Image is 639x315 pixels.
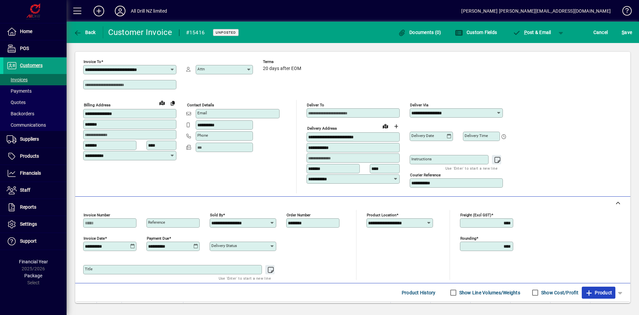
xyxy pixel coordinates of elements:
[287,213,311,217] mat-label: Order number
[460,213,491,217] mat-label: Freight (excl GST)
[509,26,554,38] button: Post & Email
[396,26,443,38] button: Documents (0)
[85,267,93,271] mat-label: Title
[263,60,303,64] span: Terms
[20,204,36,210] span: Reports
[3,233,67,250] a: Support
[380,121,391,131] a: View on map
[617,1,631,23] a: Knowledge Base
[3,85,67,97] a: Payments
[157,97,167,108] a: View on map
[622,27,632,38] span: ave
[147,236,169,241] mat-label: Payment due
[620,26,634,38] button: Save
[19,259,48,264] span: Financial Year
[216,30,236,35] span: Unposted
[367,213,396,217] mat-label: Product location
[3,131,67,148] a: Suppliers
[593,27,608,38] span: Cancel
[3,216,67,233] a: Settings
[148,220,165,225] mat-label: Reference
[540,289,578,296] label: Show Cost/Profit
[411,133,434,138] mat-label: Delivery date
[582,287,615,299] button: Product
[131,6,167,16] div: All Drill NZ limited
[410,103,428,107] mat-label: Deliver via
[458,289,520,296] label: Show Line Volumes/Weights
[20,46,29,51] span: POS
[24,273,42,278] span: Package
[167,98,178,108] button: Copy to Delivery address
[307,103,324,107] mat-label: Deliver To
[391,121,401,132] button: Choose address
[20,63,43,68] span: Customers
[109,5,131,17] button: Profile
[3,23,67,40] a: Home
[20,29,32,34] span: Home
[585,287,612,298] span: Product
[461,6,611,16] div: [PERSON_NAME] [PERSON_NAME][EMAIL_ADDRESS][DOMAIN_NAME]
[592,26,610,38] button: Cancel
[20,136,39,142] span: Suppliers
[453,26,499,38] button: Custom Fields
[3,74,67,85] a: Invoices
[3,199,67,216] a: Reports
[398,30,441,35] span: Documents (0)
[20,187,30,193] span: Staff
[20,221,37,227] span: Settings
[7,122,46,128] span: Communications
[524,30,527,35] span: P
[513,30,551,35] span: ost & Email
[445,164,498,172] mat-hint: Use 'Enter' to start a new line
[3,182,67,199] a: Staff
[7,111,34,116] span: Backorders
[84,213,110,217] mat-label: Invoice number
[3,108,67,119] a: Backorders
[3,97,67,108] a: Quotes
[3,148,67,165] a: Products
[20,238,37,244] span: Support
[84,59,101,64] mat-label: Invoice To
[186,27,205,38] div: #15416
[197,133,208,138] mat-label: Phone
[3,40,67,57] a: POS
[399,287,438,299] button: Product History
[197,111,207,115] mat-label: Email
[465,133,488,138] mat-label: Delivery time
[74,30,96,35] span: Back
[622,30,624,35] span: S
[20,170,41,176] span: Financials
[7,88,32,94] span: Payments
[211,243,237,248] mat-label: Delivery status
[7,100,26,105] span: Quotes
[7,77,28,82] span: Invoices
[3,165,67,182] a: Financials
[20,153,39,159] span: Products
[410,173,441,177] mat-label: Courier Reference
[210,213,223,217] mat-label: Sold by
[3,119,67,131] a: Communications
[67,26,103,38] app-page-header-button: Back
[108,27,172,38] div: Customer Invoice
[402,287,436,298] span: Product History
[460,236,476,241] mat-label: Rounding
[72,26,98,38] button: Back
[411,157,432,161] mat-label: Instructions
[197,67,205,71] mat-label: Attn
[455,30,497,35] span: Custom Fields
[219,274,271,282] mat-hint: Use 'Enter' to start a new line
[88,5,109,17] button: Add
[84,236,105,241] mat-label: Invoice date
[263,66,301,71] span: 20 days after EOM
